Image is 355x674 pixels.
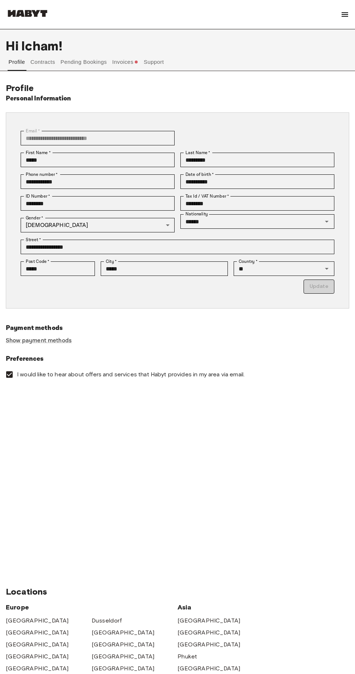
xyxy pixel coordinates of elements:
button: Contracts [30,53,56,71]
span: Asia [177,603,263,612]
a: Phuket [177,652,197,661]
div: You can't change your email address at the moment. Please reach out to customer support in case y... [21,131,175,145]
label: Date of birth [185,171,214,178]
label: Tax Id / VAT Number [185,193,229,199]
button: Open [322,216,332,227]
a: [GEOGRAPHIC_DATA] [6,628,69,637]
label: First Name [26,149,51,156]
a: Dusseldorf [92,616,122,625]
button: Open [322,264,332,274]
a: [GEOGRAPHIC_DATA] [92,664,155,673]
a: [GEOGRAPHIC_DATA] [6,652,69,661]
button: Support [143,53,165,71]
label: City [106,258,117,265]
span: Hi [6,38,21,53]
a: [GEOGRAPHIC_DATA] [6,640,69,649]
span: I would like to hear about offers and services that Habyt provides in my area via email. [17,371,245,379]
label: Last Name [185,149,210,156]
a: [GEOGRAPHIC_DATA] [177,664,241,673]
button: Invoices [111,53,139,79]
label: Post Code [26,258,50,265]
a: [GEOGRAPHIC_DATA] [92,640,155,649]
a: [GEOGRAPHIC_DATA] [92,652,155,661]
h6: Personal Information [6,94,71,104]
a: Show payment methods [6,337,72,344]
span: Locations [6,586,349,597]
label: Phone number [26,171,58,178]
label: Street [26,236,41,243]
img: Habyt [6,10,49,17]
a: [GEOGRAPHIC_DATA] [6,664,69,673]
span: Profile [6,83,34,93]
a: [GEOGRAPHIC_DATA] [92,628,155,637]
label: ID Number [26,193,50,199]
label: Email [26,128,40,134]
div: user profile tabs [6,53,349,79]
label: Gender [26,215,43,221]
a: [GEOGRAPHIC_DATA] [177,616,241,625]
h6: Payment methods [6,323,349,333]
input: Choose date, selected date is Feb 5, 2005 [180,174,334,189]
span: Europe [6,603,177,612]
label: Nationality [185,211,208,217]
span: Icham ! [21,38,62,53]
a: [GEOGRAPHIC_DATA] [6,616,69,625]
label: Country [239,258,258,265]
a: [GEOGRAPHIC_DATA] [177,628,241,637]
h6: Preferences [6,354,349,364]
a: [GEOGRAPHIC_DATA] [177,640,241,649]
button: Pending Bookings [60,53,108,71]
div: [DEMOGRAPHIC_DATA] [21,218,175,232]
button: Profile [8,53,26,71]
